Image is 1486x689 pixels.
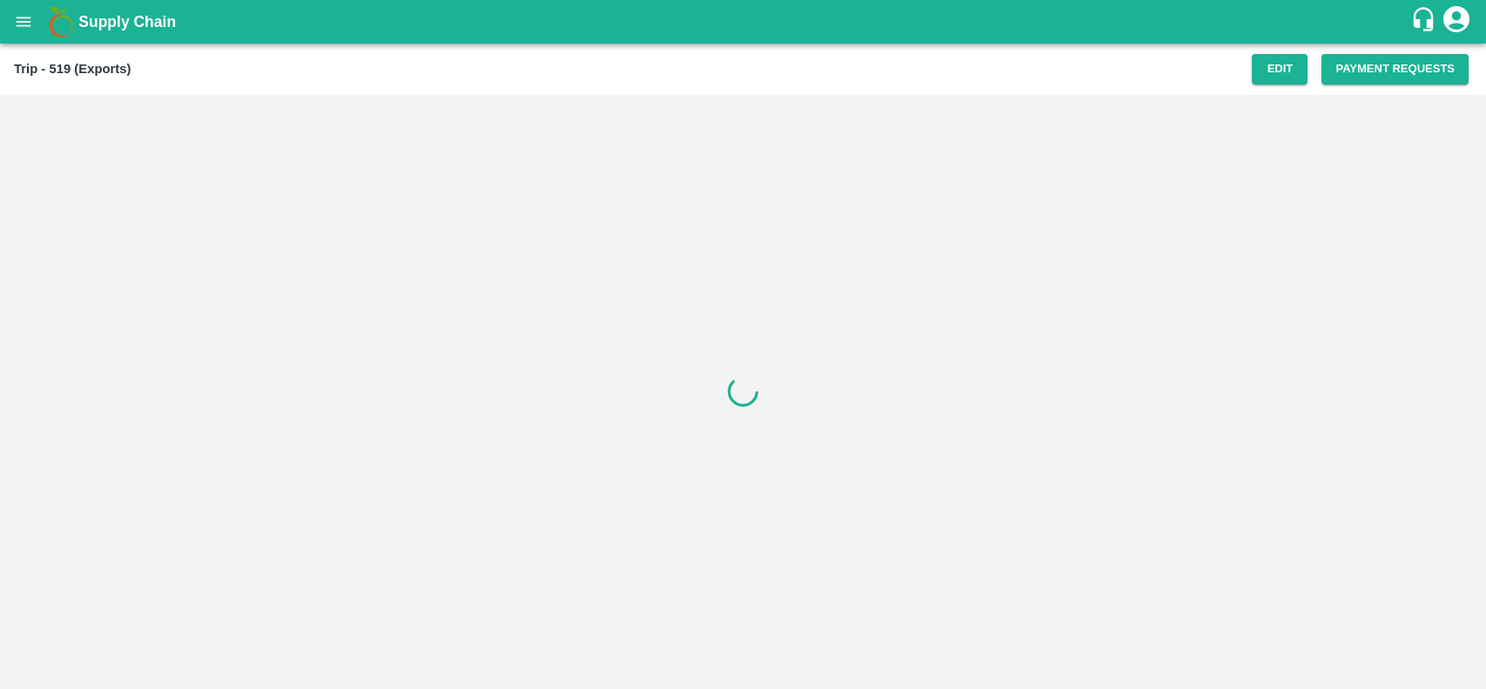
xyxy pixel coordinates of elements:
[14,62,131,76] b: Trip - 519 (Exports)
[44,4,78,39] img: logo
[78,10,1410,34] a: Supply Chain
[1410,6,1441,37] div: customer-support
[3,2,44,42] button: open drawer
[1321,54,1469,84] button: Payment Requests
[1441,3,1472,40] div: account of current user
[78,13,176,30] b: Supply Chain
[1252,54,1308,84] button: Edit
